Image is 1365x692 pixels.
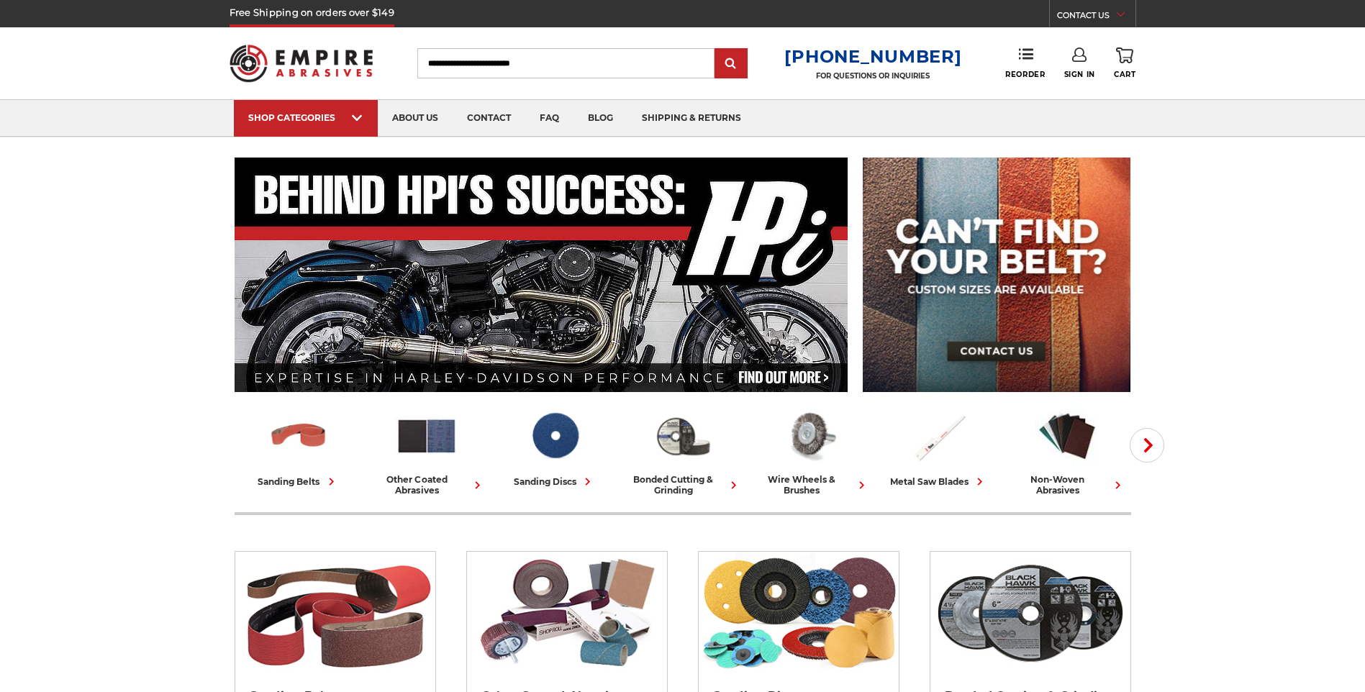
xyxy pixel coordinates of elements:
a: sanding belts [240,405,357,489]
div: bonded cutting & grinding [625,474,741,496]
a: wire wheels & brushes [753,405,869,496]
img: Sanding Discs [523,405,586,467]
div: SHOP CATEGORIES [248,112,363,123]
button: Next [1130,428,1164,463]
img: Wire Wheels & Brushes [779,405,843,467]
div: metal saw blades [890,474,987,489]
a: metal saw blades [881,405,997,489]
div: other coated abrasives [368,474,485,496]
img: Sanding Belts [235,552,435,674]
a: CONTACT US [1057,7,1135,27]
img: Sanding Discs [699,552,899,674]
img: Bonded Cutting & Grinding [651,405,715,467]
img: Non-woven Abrasives [1035,405,1099,467]
img: Empire Abrasives [230,35,373,91]
a: Reorder [1005,47,1045,78]
div: wire wheels & brushes [753,474,869,496]
img: Banner for an interview featuring Horsepower Inc who makes Harley performance upgrades featured o... [235,158,848,392]
img: Metal Saw Blades [907,405,971,467]
a: shipping & returns [627,100,756,137]
p: FOR QUESTIONS OR INQUIRIES [784,71,961,81]
a: bonded cutting & grinding [625,405,741,496]
a: contact [453,100,525,137]
img: Other Coated Abrasives [467,552,667,674]
span: Reorder [1005,70,1045,79]
div: sanding belts [258,474,339,489]
a: Cart [1114,47,1135,79]
input: Submit [717,50,745,78]
div: non-woven abrasives [1009,474,1125,496]
span: Sign In [1064,70,1095,79]
a: sanding discs [496,405,613,489]
img: promo banner for custom belts. [863,158,1130,392]
a: other coated abrasives [368,405,485,496]
a: faq [525,100,573,137]
span: Cart [1114,70,1135,79]
div: sanding discs [514,474,595,489]
a: non-woven abrasives [1009,405,1125,496]
img: Other Coated Abrasives [395,405,458,467]
img: Bonded Cutting & Grinding [930,552,1130,674]
a: blog [573,100,627,137]
a: about us [378,100,453,137]
img: Sanding Belts [267,405,330,467]
a: [PHONE_NUMBER] [784,46,961,67]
